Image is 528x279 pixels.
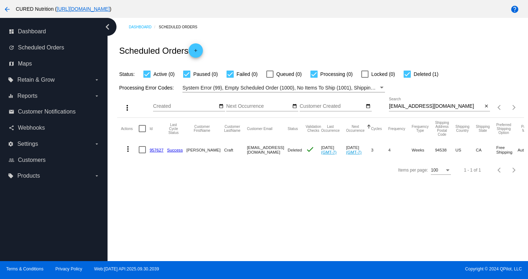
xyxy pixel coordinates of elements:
[124,145,132,153] mat-icon: more_vert
[94,77,100,83] i: arrow_drop_down
[17,77,54,83] span: Retain & Grow
[3,5,11,14] mat-icon: arrow_back
[9,154,100,166] a: people_outline Customers
[123,104,132,112] mat-icon: more_vert
[94,141,100,147] i: arrow_drop_down
[412,125,428,133] button: Change sorting for FrequencyType
[431,168,451,173] mat-select: Items per page:
[149,148,163,152] a: 957627
[18,28,46,35] span: Dashboard
[321,150,337,154] a: (GMT-7)
[306,145,314,154] mat-icon: check
[9,58,100,69] a: map Maps
[56,266,82,271] a: Privacy Policy
[182,83,385,92] mat-select: Filter by Processing Error Codes
[388,126,405,131] button: Change sorting for Frequency
[389,104,482,109] input: Search
[18,157,46,163] span: Customers
[321,139,346,160] mat-cell: [DATE]
[17,173,40,179] span: Products
[493,163,507,177] button: Previous page
[94,173,100,179] i: arrow_drop_down
[288,126,298,131] button: Change sorting for Status
[153,70,175,78] span: Active (0)
[16,6,111,12] span: CURED Nutrition ( )
[346,139,371,160] mat-cell: [DATE]
[371,126,382,131] button: Change sorting for Cycles
[9,122,100,134] a: share Webhooks
[346,150,361,154] a: (GMT-7)
[9,61,14,67] i: map
[484,104,489,109] mat-icon: close
[186,139,224,160] mat-cell: [PERSON_NAME]
[18,125,45,131] span: Webhooks
[435,121,449,136] button: Change sorting for ShippingPostcode
[9,42,100,53] a: update Scheduled Orders
[94,266,159,271] a: Web:[DATE] API:2025.09.30.2039
[121,118,139,139] mat-header-cell: Actions
[496,123,511,135] button: Change sorting for PreferredShippingOption
[219,104,224,109] mat-icon: date_range
[412,139,435,160] mat-cell: Weeks
[288,148,302,152] span: Deleted
[247,126,272,131] button: Change sorting for CustomerEmail
[270,266,522,271] span: Copyright © 2024 QPilot, LLC
[9,109,14,115] i: email
[320,70,353,78] span: Processing (0)
[388,139,412,160] mat-cell: 4
[398,168,428,173] div: Items per page:
[8,93,14,99] i: equalizer
[371,70,395,78] span: Locked (0)
[8,173,14,179] i: local_offer
[224,139,247,160] mat-cell: Craft
[507,163,521,177] button: Next page
[17,141,38,147] span: Settings
[306,118,321,139] mat-header-cell: Validation Checks
[18,109,76,115] span: Customer Notifications
[186,125,218,133] button: Change sorting for CustomerFirstName
[8,77,14,83] i: local_offer
[9,157,14,163] i: people_outline
[193,70,218,78] span: Paused (0)
[9,26,100,37] a: dashboard Dashboard
[435,139,456,160] mat-cell: 94538
[366,104,371,109] mat-icon: date_range
[476,139,496,160] mat-cell: CA
[8,141,14,147] i: settings
[496,139,518,160] mat-cell: Free Shipping
[119,85,174,91] span: Processing Error Codes:
[456,139,476,160] mat-cell: US
[237,70,258,78] span: Failed (0)
[464,168,481,173] div: 1 - 1 of 1
[247,139,288,160] mat-cell: [EMAIL_ADDRESS][DOMAIN_NAME]
[300,104,364,109] input: Customer Created
[482,103,490,110] button: Clear
[119,71,135,77] span: Status:
[94,93,100,99] i: arrow_drop_down
[57,6,110,12] a: [URL][DOMAIN_NAME]
[476,125,490,133] button: Change sorting for ShippingState
[191,48,200,57] mat-icon: add
[9,29,14,34] i: dashboard
[18,61,32,67] span: Maps
[346,125,365,133] button: Change sorting for NextOccurrenceUtc
[9,45,14,50] i: update
[18,44,64,51] span: Scheduled Orders
[102,21,113,33] i: chevron_left
[153,104,218,109] input: Created
[321,125,340,133] button: Change sorting for LastOccurrenceUtc
[9,125,14,131] i: share
[414,70,438,78] span: Deleted (1)
[159,21,204,33] a: Scheduled Orders
[129,21,159,33] a: Dashboard
[167,123,180,135] button: Change sorting for LastProcessingCycleId
[6,266,43,271] a: Terms & Conditions
[276,70,302,78] span: Queued (0)
[510,5,519,14] mat-icon: help
[292,104,297,109] mat-icon: date_range
[431,168,438,173] span: 100
[226,104,291,109] input: Next Occurrence
[371,139,388,160] mat-cell: 3
[9,106,100,117] a: email Customer Notifications
[119,43,203,58] h2: Scheduled Orders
